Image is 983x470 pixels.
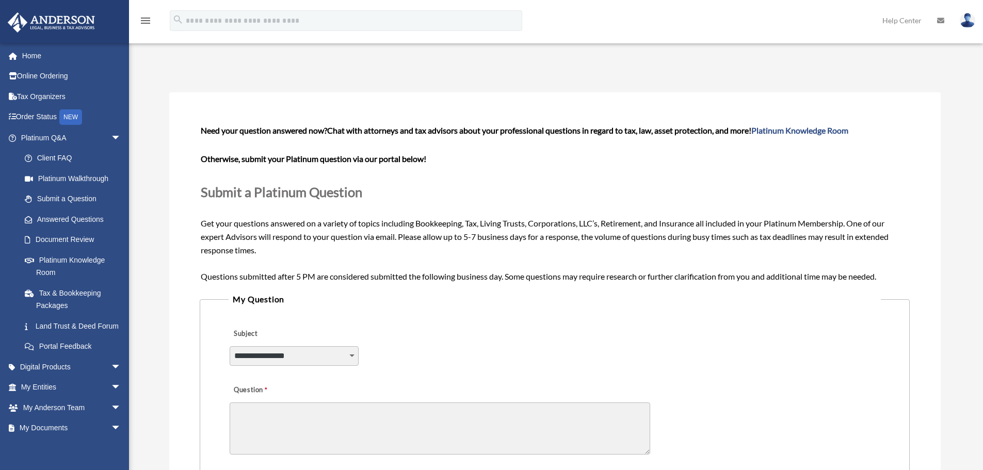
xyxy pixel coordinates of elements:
[230,383,310,398] label: Question
[139,14,152,27] i: menu
[14,316,137,336] a: Land Trust & Deed Forum
[201,125,908,281] span: Get your questions answered on a variety of topics including Bookkeeping, Tax, Living Trusts, Cor...
[111,418,132,439] span: arrow_drop_down
[111,397,132,418] span: arrow_drop_down
[7,377,137,398] a: My Entitiesarrow_drop_down
[327,125,848,135] span: Chat with attorneys and tax advisors about your professional questions in regard to tax, law, ass...
[201,154,426,164] b: Otherwise, submit your Platinum question via our portal below!
[960,13,975,28] img: User Pic
[7,127,137,148] a: Platinum Q&Aarrow_drop_down
[7,45,137,66] a: Home
[59,109,82,125] div: NEW
[111,127,132,149] span: arrow_drop_down
[7,397,137,418] a: My Anderson Teamarrow_drop_down
[751,125,848,135] a: Platinum Knowledge Room
[14,250,137,283] a: Platinum Knowledge Room
[111,377,132,398] span: arrow_drop_down
[14,336,137,357] a: Portal Feedback
[7,418,137,439] a: My Documentsarrow_drop_down
[139,18,152,27] a: menu
[14,189,132,209] a: Submit a Question
[14,168,137,189] a: Platinum Walkthrough
[111,356,132,378] span: arrow_drop_down
[14,283,137,316] a: Tax & Bookkeeping Packages
[7,86,137,107] a: Tax Organizers
[14,209,137,230] a: Answered Questions
[229,292,880,306] legend: My Question
[201,184,362,200] span: Submit a Platinum Question
[7,107,137,128] a: Order StatusNEW
[201,125,327,135] span: Need your question answered now?
[5,12,98,33] img: Anderson Advisors Platinum Portal
[7,66,137,87] a: Online Ordering
[14,148,137,169] a: Client FAQ
[230,327,328,342] label: Subject
[172,14,184,25] i: search
[7,356,137,377] a: Digital Productsarrow_drop_down
[14,230,137,250] a: Document Review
